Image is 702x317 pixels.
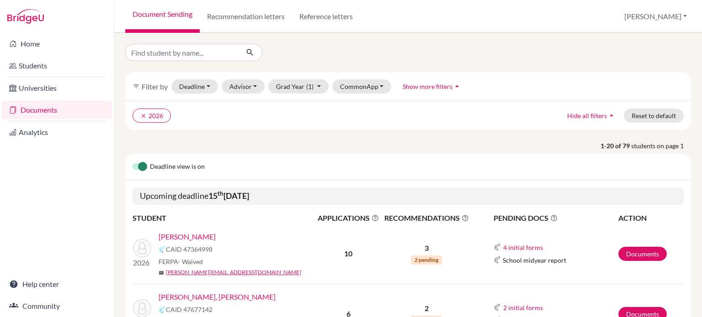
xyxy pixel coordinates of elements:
th: ACTION [618,212,684,224]
b: 10 [344,249,352,258]
span: Hide all filters [567,112,607,120]
span: CAID 47364998 [166,244,213,254]
h5: Upcoming deadline [133,187,684,205]
button: Show more filtersarrow_drop_up [395,79,469,94]
a: Help center [2,275,112,293]
i: arrow_drop_up [452,82,462,91]
button: Reset to default [624,109,684,123]
input: Find student by name... [125,44,239,61]
a: [PERSON_NAME][EMAIL_ADDRESS][DOMAIN_NAME] [166,268,301,276]
button: Grad Year(1) [268,79,329,94]
th: STUDENT [133,212,315,224]
p: 3 [382,243,471,254]
b: 15 [DATE] [208,191,249,201]
a: Home [2,35,112,53]
img: Bridge-U [7,9,44,24]
span: - Waived [178,258,203,265]
button: clear2026 [133,109,171,123]
p: 2026 [133,257,151,268]
img: Common App logo [494,256,501,264]
span: Filter by [142,82,168,91]
span: Deadline view is on [150,161,205,172]
button: Deadline [171,79,218,94]
a: Documents [618,247,667,261]
span: CAID 47677142 [166,305,213,314]
a: [PERSON_NAME], [PERSON_NAME] [159,291,276,302]
a: Students [2,57,112,75]
a: [PERSON_NAME] [159,231,216,242]
sup: th [218,190,223,197]
a: Documents [2,101,112,119]
a: Universities [2,79,112,97]
i: clear [140,113,147,119]
button: 4 initial forms [503,242,543,253]
span: mail [159,270,164,275]
button: [PERSON_NAME] [620,8,691,25]
img: Common App logo [159,306,166,313]
a: Analytics [2,123,112,141]
strong: 1-20 of 79 [601,141,631,151]
span: School midyear report [503,255,566,265]
span: 2 pending [411,255,442,265]
button: CommonApp [332,79,392,94]
span: RECOMMENDATIONS [382,213,471,223]
button: 2 initial forms [503,302,543,313]
span: students on page 1 [631,141,691,151]
span: APPLICATIONS [316,213,381,223]
span: Show more filters [403,83,452,90]
i: filter_list [133,83,140,90]
a: Community [2,297,112,315]
p: 2 [382,303,471,314]
span: (1) [306,83,314,90]
i: arrow_drop_up [607,111,616,120]
span: PENDING DOCS [494,213,617,223]
img: Common App logo [494,304,501,311]
img: Common App logo [494,244,501,251]
button: Advisor [222,79,265,94]
span: FERPA [159,257,203,266]
img: Common App logo [159,246,166,253]
button: Hide all filtersarrow_drop_up [559,109,624,123]
img: Anderson, Soren [133,239,151,257]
